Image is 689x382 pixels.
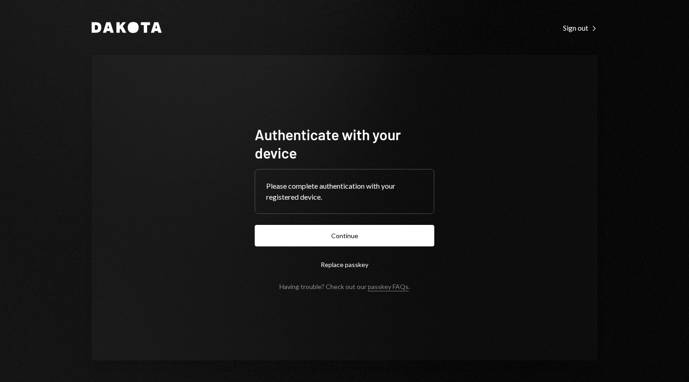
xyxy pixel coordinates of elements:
[255,125,434,162] h1: Authenticate with your device
[255,225,434,246] button: Continue
[266,180,423,202] div: Please complete authentication with your registered device.
[368,283,409,291] a: passkey FAQs
[563,23,597,33] div: Sign out
[279,283,410,290] div: Having trouble? Check out our .
[255,254,434,275] button: Replace passkey
[563,22,597,33] a: Sign out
